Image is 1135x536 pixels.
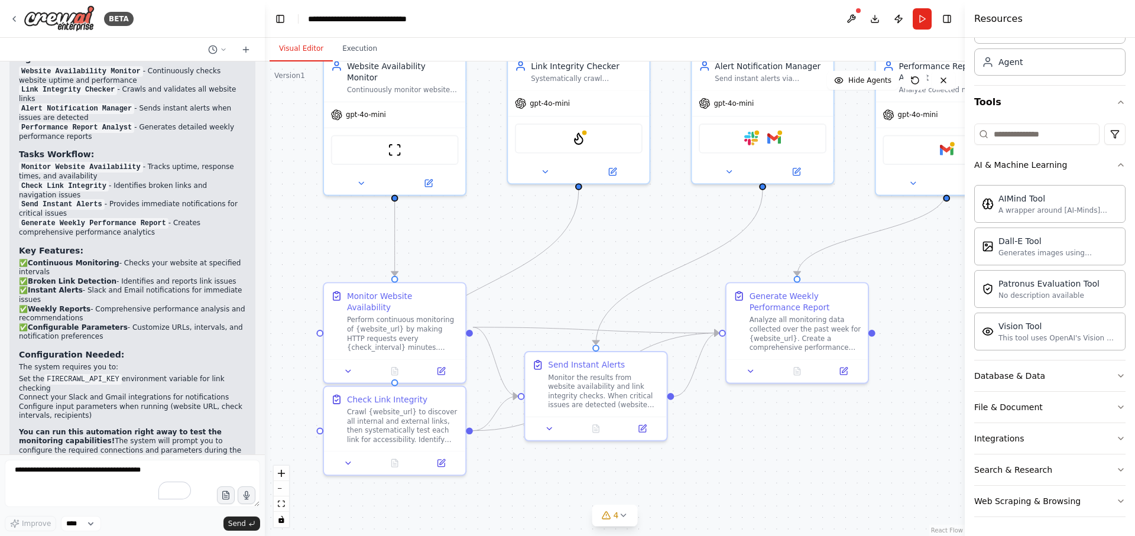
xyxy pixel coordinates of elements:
[308,13,441,25] nav: breadcrumb
[19,181,246,200] li: - Identifies broken links and navigation issues
[104,12,134,26] div: BETA
[19,402,246,421] li: Configure input parameters when running (website URL, check intervals, recipients)
[19,150,94,159] strong: Tasks Workflow:
[5,460,260,507] textarea: To enrich screen reader interactions, please activate Accessibility in Grammarly extension settings
[19,85,246,104] li: - Crawls and validates all website links
[19,246,83,255] strong: Key Features:
[974,454,1126,485] button: Search & Research
[228,519,246,528] span: Send
[19,181,109,191] code: Check Link Integrity
[622,422,662,436] button: Open in side panel
[274,496,289,512] button: fit view
[725,282,869,384] div: Generate Weekly Performance ReportAnalyze all monitoring data collected over the past week for {w...
[347,394,427,405] div: Check Link Integrity
[974,150,1126,180] button: AI & Machine Learning
[19,259,246,342] p: ✅ - Checks your website at specified intervals ✅ - Identifies and reports link issues ✅ - Slack a...
[19,122,134,133] code: Performance Report Analyst
[473,321,719,339] g: Edge from 4cefcce5-a7ed-4807-8465-ca616000beb0 to ce675b34-0bb5-42fd-b3b7-9a5404012199
[19,363,246,372] p: The system requires you to:
[19,200,246,219] li: - Provides immediate notifications for critical issues
[236,43,255,57] button: Start a new chat
[773,364,821,378] button: No output available
[572,132,585,145] img: FirecrawlCrawlWebsiteTool
[974,495,1081,507] div: Web Scraping & Browsing
[347,316,459,352] div: Perform continuous monitoring of {website_url} by making HTTP requests every {check_interval} min...
[274,512,289,527] button: toggle interactivity
[940,143,954,157] img: Gmail
[714,99,754,108] span: gpt-4o-mini
[750,290,861,313] div: Generate Weekly Performance Report
[238,486,255,504] button: Click to speak your automation idea
[998,248,1118,258] div: Generates images using OpenAI's Dall-E model.
[530,99,570,108] span: gpt-4o-mini
[347,407,459,444] div: Crawl {website_url} to discover all internal and external links, then systematically test each li...
[998,193,1118,204] div: AIMind Tool
[548,373,660,410] div: Monitor the results from website availability and link integrity checks. When critical issues are...
[346,111,386,120] span: gpt-4o-mini
[974,486,1126,516] button: Web Scraping & Browsing
[875,52,1019,196] div: Performance Report AnalystAnalyze collected monitoring data and generate comprehensive weekly per...
[473,391,518,437] g: Edge from 6574fbd5-68fa-4f3f-a61b-8a9210dea80e to 1563a73a-64c1-4b74-bb1a-4cfe87213a3a
[371,456,419,470] button: No output available
[998,291,1100,300] div: No description available
[28,259,119,267] strong: Continuous Monitoring
[974,180,1126,360] div: AI & Machine Learning
[823,364,863,378] button: Open in side panel
[347,290,459,313] div: Monitor Website Availability
[974,12,1023,26] h4: Resources
[389,190,400,276] g: Edge from d5051754-3db9-4200-b285-843eff20cc2d to 4cefcce5-a7ed-4807-8465-ca616000beb0
[531,60,643,72] div: Link Integrity Checker
[389,190,585,379] g: Edge from 1117cbad-144d-41bb-a001-f4b8fec94a37 to 6574fbd5-68fa-4f3f-a61b-8a9210dea80e
[715,60,826,72] div: Alert Notification Manager
[974,464,1052,476] div: Search & Research
[19,350,124,359] strong: Configuration Needed:
[674,327,719,402] g: Edge from 1563a73a-64c1-4b74-bb1a-4cfe87213a3a to ce675b34-0bb5-42fd-b3b7-9a5404012199
[592,505,638,527] button: 4
[974,119,1126,527] div: Tools
[270,37,333,61] button: Visual Editor
[572,422,620,436] button: No output available
[690,52,834,184] div: Alert Notification ManagerSend instant alerts via {notification_channel} (Slack or Email) when we...
[19,428,246,464] p: The system will prompt you to configure the required connections and parameters during the first ...
[974,86,1126,119] button: Tools
[473,321,518,402] g: Edge from 4cefcce5-a7ed-4807-8465-ca616000beb0 to 1563a73a-64c1-4b74-bb1a-4cfe87213a3a
[347,60,459,83] div: Website Availability Monitor
[19,67,246,86] li: - Continuously checks website uptime and performance
[974,360,1126,391] button: Database & Data
[323,385,466,476] div: Check Link IntegrityCrawl {website_url} to discover all internal and external links, then systema...
[19,375,246,394] li: Set the environment variable for link checking
[531,74,643,83] div: Systematically crawl {website_url} to identify and test all internal and external links, detectin...
[28,277,116,285] strong: Broken Link Detection
[24,5,95,32] img: Logo
[19,123,246,142] li: - Generates detailed weekly performance reports
[998,235,1118,247] div: Dall-E Tool
[28,305,90,313] strong: Weekly Reports
[272,11,288,27] button: Hide left sidebar
[974,370,1045,382] div: Database & Data
[19,66,143,77] code: Website Availability Monitor
[347,86,459,95] div: Continuously monitor website availability and performance by checking {website_url} every {check_...
[974,423,1126,454] button: Integrations
[19,219,246,238] li: - Creates comprehensive performance analytics
[421,364,461,378] button: Open in side panel
[974,159,1067,171] div: AI & Machine Learning
[274,71,305,80] div: Version 1
[5,516,56,531] button: Improve
[19,104,246,123] li: - Sends instant alerts when issues are detected
[19,163,246,181] li: - Tracks uptime, response times, and availability
[848,76,891,85] span: Hide Agents
[421,456,461,470] button: Open in side panel
[274,466,289,527] div: React Flow controls
[974,433,1024,444] div: Integrations
[396,176,461,190] button: Open in side panel
[898,111,938,120] span: gpt-4o-mini
[274,466,289,481] button: zoom in
[982,326,994,337] img: VisionTool
[22,519,51,528] span: Improve
[939,11,955,27] button: Hide right sidebar
[44,374,121,385] code: FIRECRAWL_API_KEY
[323,52,466,196] div: Website Availability MonitorContinuously monitor website availability and performance by checking...
[524,351,667,441] div: Send Instant AlertsMonitor the results from website availability and link integrity checks. When ...
[744,132,758,145] img: Slack
[507,52,650,184] div: Link Integrity CheckerSystematically crawl {website_url} to identify and test all internal and ex...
